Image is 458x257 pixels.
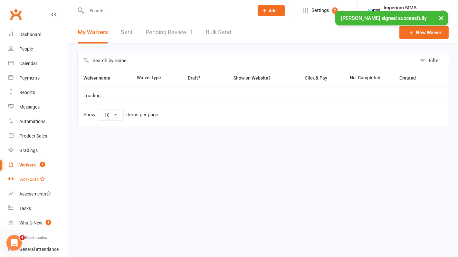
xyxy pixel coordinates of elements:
div: What's New [19,220,43,225]
button: × [435,11,447,25]
input: Search by name [78,53,417,68]
a: Clubworx [8,6,24,23]
a: Messages [8,100,68,114]
span: Show on Website? [234,75,271,81]
span: 1 [46,220,51,225]
a: Gradings [8,143,68,158]
img: thumb_image1639376871.png [367,4,380,17]
span: 1 [190,29,193,35]
a: Calendar [8,56,68,71]
span: 1 [40,162,45,167]
div: General attendance [19,247,59,252]
div: Payments [19,75,40,81]
a: People [8,42,68,56]
div: Assessments [19,191,51,196]
div: Imperium MMA [384,5,440,11]
a: Waivers 1 [8,158,68,172]
a: Bulk Send [206,21,231,43]
th: No. Completed [344,68,394,88]
div: [PERSON_NAME] signed successfully [335,11,448,25]
a: Tasks [8,201,68,216]
a: Reports [8,85,68,100]
span: Draft? [188,75,200,81]
span: Waiver name [83,75,117,81]
a: Sent [121,21,133,43]
button: Filter [417,53,449,68]
a: General attendance kiosk mode [8,242,68,257]
input: Search... [85,6,249,15]
span: Click & Pay [305,75,327,81]
div: Messages [19,104,40,109]
div: items per page [126,112,158,118]
div: Product Sales [19,133,47,138]
span: 7 [332,7,338,14]
div: Imperium Mixed Martial Arts [384,11,440,16]
button: Add [258,5,285,16]
div: Calendar [19,61,37,66]
div: Automations [19,119,45,124]
button: Waiver name [83,74,117,82]
div: Show [83,109,158,121]
div: Gradings [19,148,38,153]
a: Assessments [8,187,68,201]
span: Add [269,8,277,13]
button: Click & Pay [299,74,334,82]
button: My Waivers [78,21,108,43]
a: Automations [8,114,68,129]
td: Loading... [78,88,449,104]
span: 4 [20,235,25,240]
button: Show on Website? [228,74,278,82]
button: Draft? [182,74,207,82]
span: Settings [311,3,329,18]
button: Created [399,74,423,82]
div: Reports [19,90,35,95]
a: Payments [8,71,68,85]
div: Workouts [19,177,39,182]
div: Filter [429,57,440,64]
a: Workouts [8,172,68,187]
div: Dashboard [19,32,42,37]
a: New Waiver [399,26,449,39]
div: Waivers [19,162,36,167]
iframe: Intercom live chat [6,235,22,251]
a: Pending Review1 [146,21,193,43]
div: People [19,46,33,52]
th: Waiver type [131,68,173,88]
a: Dashboard [8,27,68,42]
span: Created [399,75,423,81]
a: What's New1 [8,216,68,230]
div: Tasks [19,206,31,211]
a: Product Sales [8,129,68,143]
